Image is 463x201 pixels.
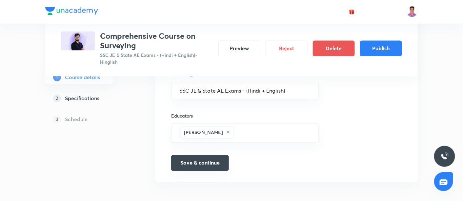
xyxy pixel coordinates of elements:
[100,52,213,66] p: SSC JE & State AE Exams - (Hindi + English) • Hinglish
[53,94,61,102] p: 2
[266,41,308,56] button: Reject
[53,115,61,123] p: 3
[218,41,260,56] button: Preview
[315,132,316,134] button: Open
[313,41,355,56] button: Delete
[347,7,357,17] button: avatar
[61,32,95,51] img: 660E03C2-6C10-4118-908F-BAE05A9A341B_plus.png
[65,73,100,81] h5: Course details
[100,32,213,51] h3: Comprehensive Course on Surveying
[65,94,99,102] h5: Specifications
[171,113,319,120] h6: Educators
[407,6,418,17] img: Tejas Sharma
[349,9,355,15] img: avatar
[360,41,402,56] button: Publish
[315,90,316,91] button: Open
[45,92,134,105] a: 2Specifications
[171,155,229,171] button: Save & continue
[45,7,98,15] img: Company Logo
[65,115,88,123] h5: Schedule
[179,88,311,94] input: Select a goal
[441,152,449,160] img: ttu
[45,7,98,17] a: Company Logo
[53,73,61,81] p: 1
[184,129,223,136] h6: [PERSON_NAME]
